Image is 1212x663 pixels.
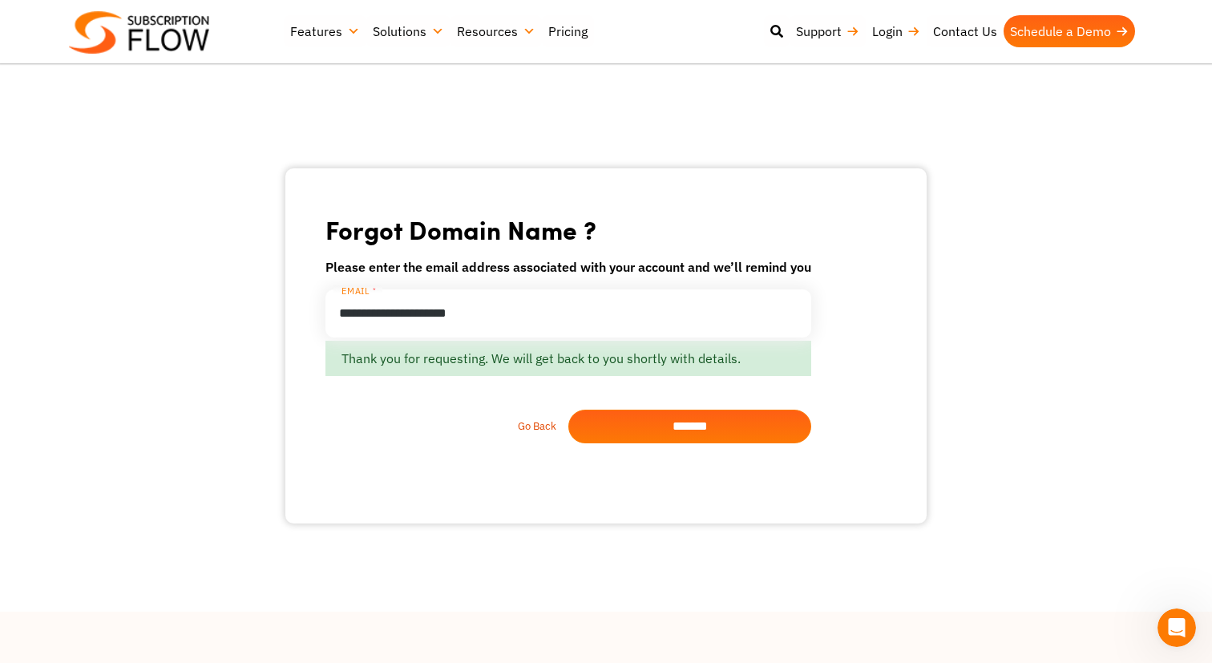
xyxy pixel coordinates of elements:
img: Subscriptionflow [69,11,209,54]
a: Schedule a Demo [1004,15,1135,47]
a: Contact Us [927,15,1004,47]
h6: Please enter the email address associated with your account and we’ll remind you [325,257,811,277]
a: Go Back [325,418,568,435]
h2: Forgot Domain Name ? [325,215,811,245]
a: Pricing [542,15,594,47]
a: Resources [450,15,542,47]
iframe: Intercom live chat [1157,608,1196,647]
a: Solutions [366,15,450,47]
a: Features [284,15,366,47]
a: Login [866,15,927,47]
div: Thank you for requesting. We will get back to you shortly with details. [325,341,811,376]
a: Support [790,15,866,47]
